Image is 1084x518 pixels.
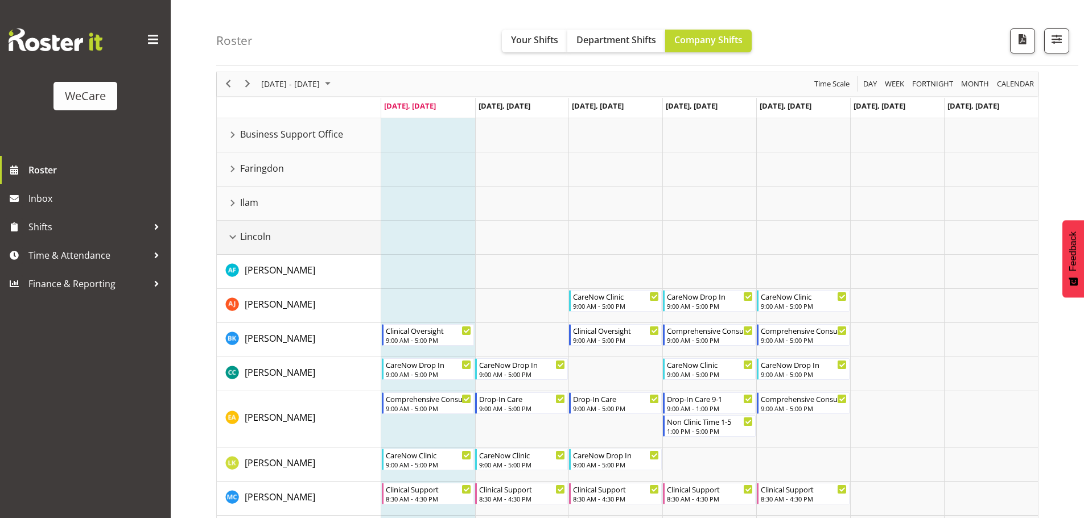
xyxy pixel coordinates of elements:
[663,324,756,346] div: Brian Ko"s event - Comprehensive Consult Begin From Thursday, August 21, 2025 at 9:00:00 AM GMT+1...
[245,411,315,424] a: [PERSON_NAME]
[572,101,624,111] span: [DATE], [DATE]
[883,77,906,91] button: Timeline Week
[475,392,568,414] div: Ena Advincula"s event - Drop-In Care Begin From Tuesday, August 19, 2025 at 9:00:00 AM GMT+12:00 ...
[386,359,472,370] div: CareNow Drop In
[479,101,530,111] span: [DATE], [DATE]
[911,77,954,91] span: Fortnight
[761,393,847,404] div: Comprehensive Consult
[240,127,343,141] span: Business Support Office
[479,494,565,503] div: 8:30 AM - 4:30 PM
[1062,220,1084,297] button: Feedback - Show survey
[569,392,662,414] div: Ena Advincula"s event - Drop-In Care Begin From Wednesday, August 20, 2025 at 9:00:00 AM GMT+12:0...
[667,335,753,345] div: 9:00 AM - 5:00 PM
[384,101,436,111] span: [DATE], [DATE]
[667,291,753,302] div: CareNow Drop In
[667,494,753,503] div: 8:30 AM - 4:30 PM
[996,77,1035,91] span: calendar
[245,331,315,345] a: [PERSON_NAME]
[667,426,753,436] div: 1:00 PM - 5:00 PM
[28,247,148,264] span: Time & Attendance
[479,404,565,413] div: 9:00 AM - 5:00 PM
[757,483,850,504] div: Mary Childs"s event - Clinical Support Begin From Friday, August 22, 2025 at 8:30:00 AM GMT+12:00...
[573,325,659,336] div: Clinical Oversight
[217,187,381,221] td: Ilam resource
[386,494,472,503] div: 8:30 AM - 4:30 PM
[511,34,558,46] span: Your Shifts
[573,449,659,461] div: CareNow Drop In
[813,77,851,91] span: Time Scale
[386,335,472,345] div: 9:00 AM - 5:00 PM
[386,483,472,495] div: Clinical Support
[240,77,255,91] button: Next
[9,28,102,51] img: Rosterit website logo
[259,77,336,91] button: August 2025
[479,370,565,379] div: 9:00 AM - 5:00 PM
[479,460,565,469] div: 9:00 AM - 5:00 PM
[667,301,753,310] div: 9:00 AM - 5:00 PM
[761,325,847,336] div: Comprehensive Consult
[667,325,753,336] div: Comprehensive Consult
[382,392,475,414] div: Ena Advincula"s event - Comprehensive Consult Begin From Monday, August 18, 2025 at 9:00:00 AM GM...
[667,483,753,495] div: Clinical Support
[960,77,990,91] span: Month
[760,101,811,111] span: [DATE], [DATE]
[221,77,236,91] button: Previous
[245,457,315,469] span: [PERSON_NAME]
[667,370,753,379] div: 9:00 AM - 5:00 PM
[479,393,565,404] div: Drop-In Care
[910,77,955,91] button: Fortnight
[665,30,752,52] button: Company Shifts
[217,323,381,357] td: Brian Ko resource
[674,34,743,46] span: Company Shifts
[573,393,659,404] div: Drop-In Care
[386,370,472,379] div: 9:00 AM - 5:00 PM
[382,358,475,380] div: Charlotte Courtney"s event - CareNow Drop In Begin From Monday, August 18, 2025 at 9:00:00 AM GMT...
[761,404,847,413] div: 9:00 AM - 5:00 PM
[667,404,753,413] div: 9:00 AM - 1:00 PM
[667,416,753,427] div: Non Clinic Time 1-5
[217,255,381,289] td: Alex Ferguson resource
[761,370,847,379] div: 9:00 AM - 5:00 PM
[813,77,852,91] button: Time Scale
[573,460,659,469] div: 9:00 AM - 5:00 PM
[245,366,315,379] a: [PERSON_NAME]
[959,77,991,91] button: Timeline Month
[854,101,905,111] span: [DATE], [DATE]
[240,230,271,243] span: Lincoln
[217,118,381,152] td: Business Support Office resource
[862,77,878,91] span: Day
[573,335,659,345] div: 9:00 AM - 5:00 PM
[240,161,284,175] span: Faringdon
[1044,28,1069,53] button: Filter Shifts
[240,196,258,209] span: Ilam
[567,30,665,52] button: Department Shifts
[382,449,475,470] div: Liandy Kritzinger"s event - CareNow Clinic Begin From Monday, August 18, 2025 at 9:00:00 AM GMT+1...
[757,324,850,346] div: Brian Ko"s event - Comprehensive Consult Begin From Friday, August 22, 2025 at 9:00:00 AM GMT+12:...
[1068,231,1078,271] span: Feedback
[238,72,257,96] div: next period
[995,77,1036,91] button: Month
[28,275,148,292] span: Finance & Reporting
[217,357,381,391] td: Charlotte Courtney resource
[1010,28,1035,53] button: Download a PDF of the roster according to the set date range.
[475,449,568,470] div: Liandy Kritzinger"s event - CareNow Clinic Begin From Tuesday, August 19, 2025 at 9:00:00 AM GMT+...
[217,482,381,516] td: Mary Childs resource
[667,359,753,370] div: CareNow Clinic
[479,359,565,370] div: CareNow Drop In
[761,483,847,495] div: Clinical Support
[884,77,905,91] span: Week
[761,335,847,345] div: 9:00 AM - 5:00 PM
[761,359,847,370] div: CareNow Drop In
[573,483,659,495] div: Clinical Support
[217,391,381,447] td: Ena Advincula resource
[663,290,756,312] div: Amy Johannsen"s event - CareNow Drop In Begin From Thursday, August 21, 2025 at 9:00:00 AM GMT+12...
[386,325,472,336] div: Clinical Oversight
[666,101,718,111] span: [DATE], [DATE]
[663,358,756,380] div: Charlotte Courtney"s event - CareNow Clinic Begin From Thursday, August 21, 2025 at 9:00:00 AM GM...
[386,404,472,413] div: 9:00 AM - 5:00 PM
[245,490,315,504] a: [PERSON_NAME]
[219,72,238,96] div: previous period
[245,298,315,310] span: [PERSON_NAME]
